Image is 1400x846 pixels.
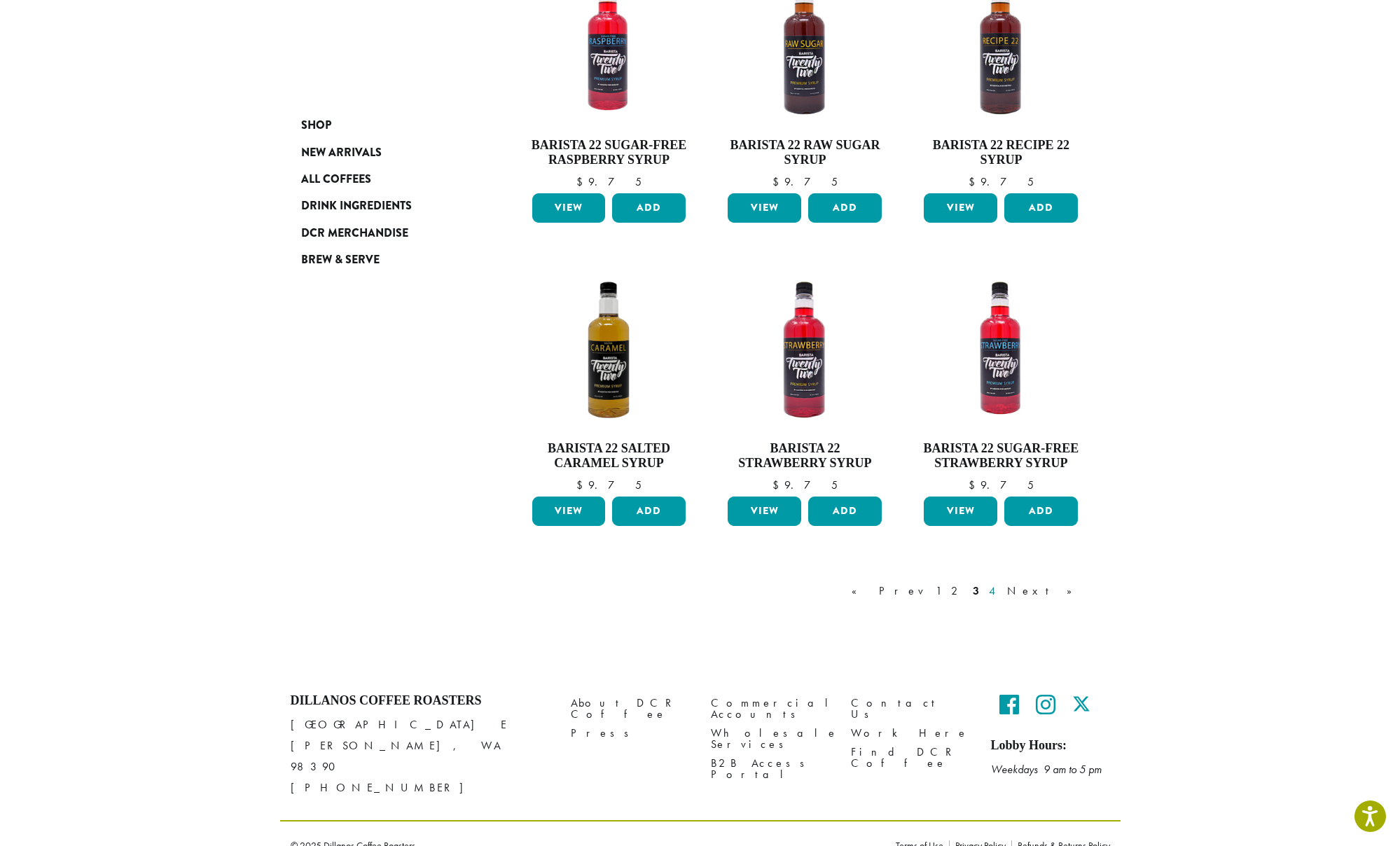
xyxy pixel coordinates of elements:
h4: Barista 22 Sugar-Free Raspberry Syrup [529,138,690,168]
img: SF-STRAWBERRY-300x300.png [920,269,1081,430]
a: 3 [970,583,982,599]
p: [GEOGRAPHIC_DATA] E [PERSON_NAME], WA 98390 [PHONE_NUMBER] [291,714,550,798]
bdi: 9.75 [969,478,1034,492]
a: Press [571,723,690,742]
h4: Barista 22 Strawberry Syrup [724,441,885,471]
a: View [532,497,606,526]
button: Add [1004,497,1078,526]
span: $ [772,478,784,492]
a: Contact Us [851,693,970,723]
a: View [924,193,997,223]
em: Weekdays 9 am to 5 pm [991,762,1102,777]
a: View [728,193,801,223]
a: New Arrivals [301,139,469,165]
a: B2B Access Portal [711,754,830,784]
a: Find DCR Coffee [851,742,970,772]
a: All Coffees [301,166,469,193]
h4: Barista 22 Sugar-Free Strawberry Syrup [920,441,1081,471]
span: $ [772,174,784,189]
a: Work Here [851,723,970,742]
a: About DCR Coffee [571,693,690,723]
bdi: 9.75 [772,478,838,492]
span: All Coffees [301,171,371,188]
img: STRAWBERRY-300x300.png [724,269,885,430]
a: Barista 22 Salted Caramel Syrup $9.75 [529,269,690,491]
bdi: 9.75 [772,174,838,189]
button: Add [1004,193,1078,223]
span: Brew & Serve [301,251,380,269]
a: 2 [948,583,966,599]
button: Add [612,193,686,223]
span: Shop [301,117,331,134]
h4: Dillanos Coffee Roasters [291,693,550,709]
a: Wholesale Services [711,723,830,754]
a: 1 [933,583,944,599]
a: Shop [301,112,469,139]
h4: Barista 22 Raw Sugar Syrup [724,138,885,168]
bdi: 9.75 [576,478,642,492]
a: View [924,497,997,526]
span: $ [576,478,588,492]
span: $ [969,478,980,492]
a: View [532,193,606,223]
h4: Barista 22 Salted Caramel Syrup [529,441,690,471]
a: Barista 22 Strawberry Syrup $9.75 [724,269,885,491]
a: Barista 22 Sugar-Free Strawberry Syrup $9.75 [920,269,1081,491]
bdi: 9.75 [576,174,642,189]
img: B22-Salted-Caramel-Syrup-1200x-300x300.png [528,269,689,430]
button: Add [612,497,686,526]
a: Commercial Accounts [711,693,830,723]
button: Add [808,193,882,223]
span: Drink Ingredients [301,197,412,215]
bdi: 9.75 [969,174,1034,189]
a: Next » [1004,583,1085,599]
h5: Lobby Hours: [991,738,1110,754]
a: DCR Merchandise [301,220,469,247]
h4: Barista 22 Recipe 22 Syrup [920,138,1081,168]
span: DCR Merchandise [301,225,408,242]
a: Drink Ingredients [301,193,469,219]
a: 4 [986,583,1000,599]
a: Brew & Serve [301,247,469,273]
span: New Arrivals [301,144,382,162]
button: Add [808,497,882,526]
span: $ [576,174,588,189]
span: $ [969,174,980,189]
a: « Prev [849,583,929,599]
a: View [728,497,801,526]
